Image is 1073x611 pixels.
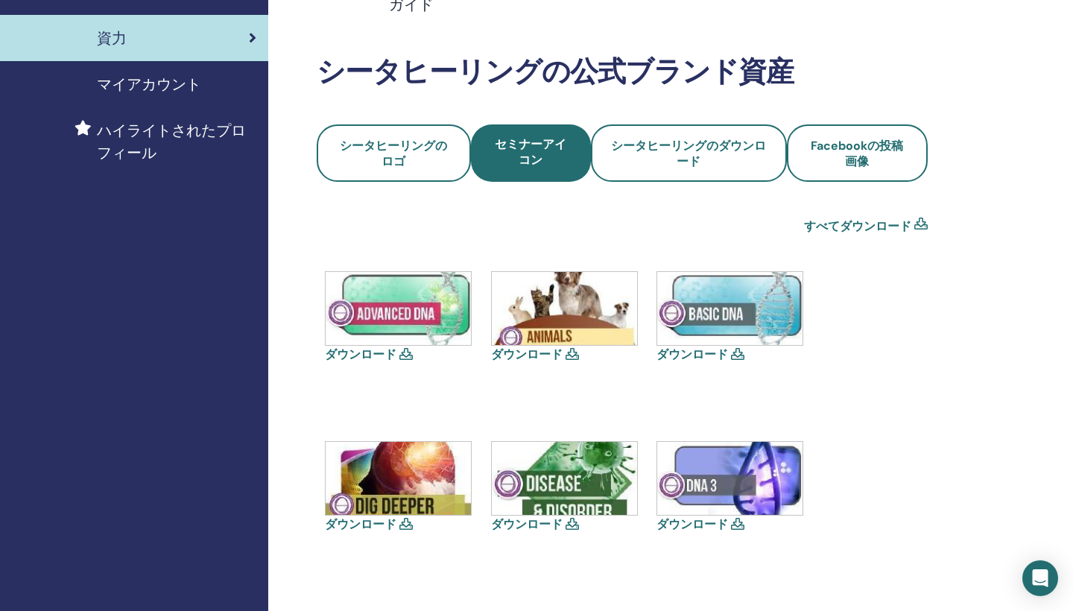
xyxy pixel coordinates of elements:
a: セミナーアイコン [471,124,591,182]
span: マイアカウント [97,73,201,95]
a: シータヒーリングのロゴ [317,124,471,182]
span: Facebookの投稿画像 [811,138,903,169]
span: 資力 [97,27,127,49]
img: disease-and-disorder.jpg [492,442,637,515]
img: basic.jpg [657,272,803,345]
img: dig-deeper.jpg [326,442,471,515]
a: ダウンロード [325,346,396,362]
a: シータヒーリングのダウンロード [591,124,786,182]
a: ダウンロード [325,516,396,532]
span: ハイライトされたプロフィール [97,119,256,164]
a: ダウンロード [656,346,728,362]
span: シータヒーリングのダウンロード [611,138,766,169]
h2: シータヒーリングの公式ブランド資産 [317,55,928,89]
a: ダウンロード [491,516,563,532]
div: Open Intercom Messenger [1022,560,1058,596]
img: animal.jpg [492,272,637,345]
a: ダウンロード [491,346,563,362]
span: シータヒーリングのロゴ [340,138,447,169]
img: dna-3.jpg [657,442,803,515]
a: ダウンロード [656,516,728,532]
a: すべてダウンロード [804,218,911,235]
img: advanced.jpg [326,272,471,345]
span: セミナーアイコン [495,136,566,168]
a: Facebookの投稿画像 [787,124,928,182]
